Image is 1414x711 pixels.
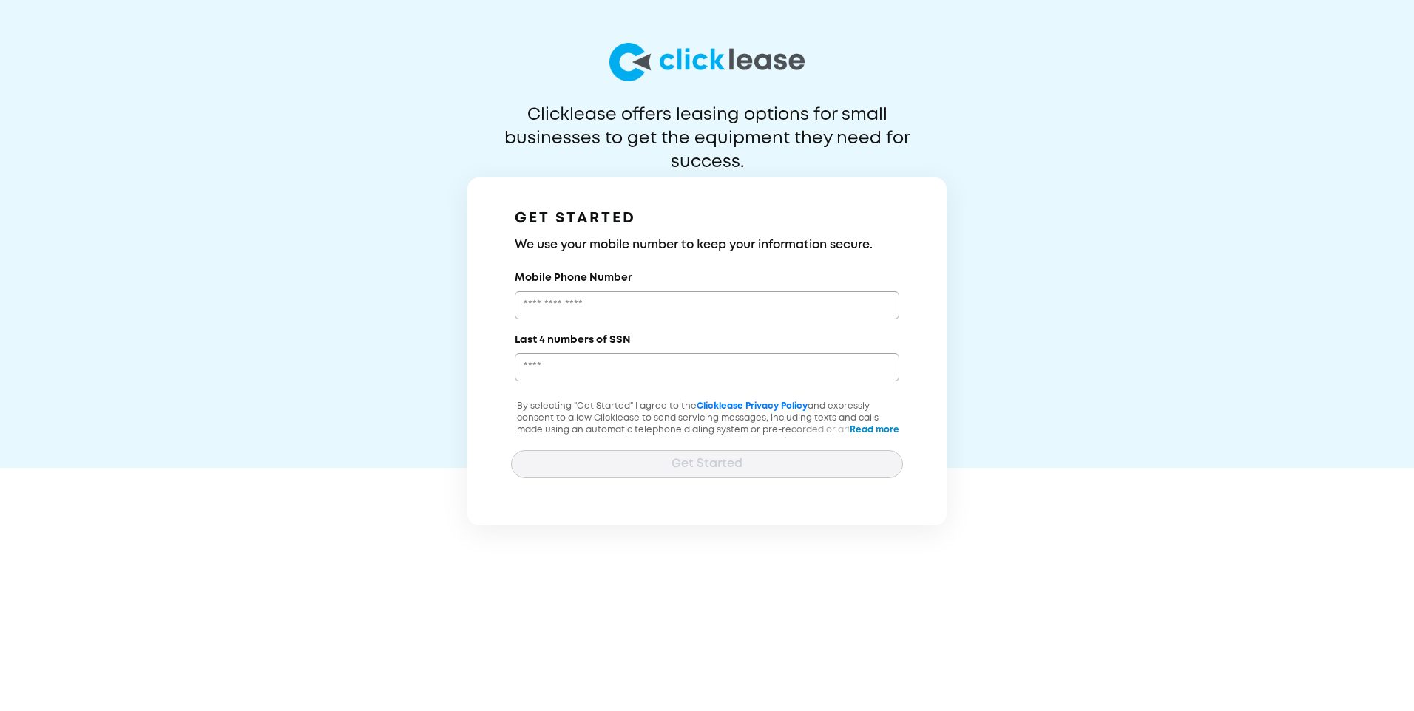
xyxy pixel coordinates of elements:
img: logo-larg [609,43,805,81]
p: Clicklease offers leasing options for small businesses to get the equipment they need for success. [468,103,946,151]
label: Mobile Phone Number [515,271,632,285]
button: Get Started [511,450,903,478]
label: Last 4 numbers of SSN [515,333,631,347]
h3: We use your mobile number to keep your information secure. [515,237,899,254]
a: Clicklease Privacy Policy [697,402,808,410]
h1: GET STARTED [515,207,899,231]
p: By selecting "Get Started" I agree to the and expressly consent to allow Clicklease to send servi... [511,401,903,472]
